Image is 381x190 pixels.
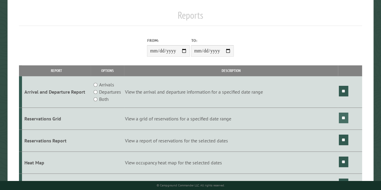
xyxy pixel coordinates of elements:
[99,81,114,88] label: Arrivals
[22,65,91,76] th: Report
[124,129,338,151] td: View a report of reservations for the selected dates
[19,9,362,26] h1: Reports
[124,65,338,76] th: Description
[99,88,121,95] label: Departures
[22,129,91,151] td: Reservations Report
[22,108,91,130] td: Reservations Grid
[22,151,91,173] td: Heat Map
[22,76,91,108] td: Arrival and Departure Report
[124,76,338,108] td: View the arrival and departure information for a specified date range
[124,108,338,130] td: View a grid of reservations for a specified date range
[91,65,124,76] th: Options
[99,95,108,103] label: Both
[124,151,338,173] td: View occupancy heat map for the selected dates
[147,38,190,43] label: From:
[156,183,224,187] small: © Campground Commander LLC. All rights reserved.
[191,38,234,43] label: To:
